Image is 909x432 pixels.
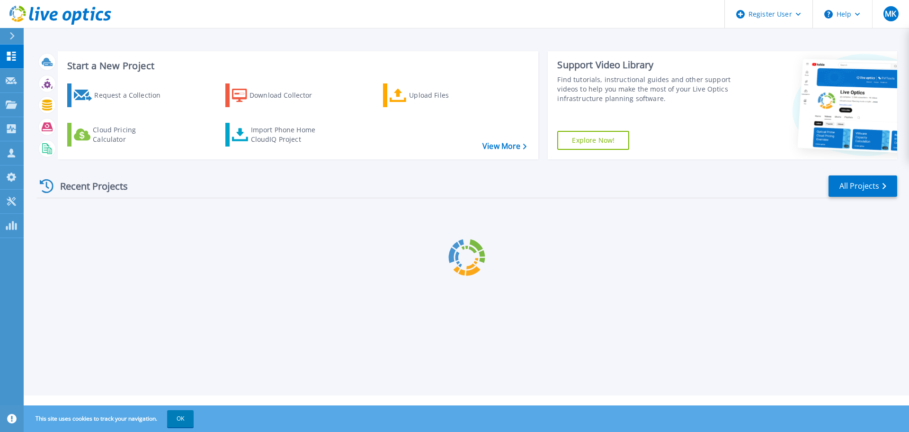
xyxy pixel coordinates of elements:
[36,175,141,198] div: Recent Projects
[67,61,526,71] h3: Start a New Project
[167,410,194,427] button: OK
[829,175,897,197] a: All Projects
[67,83,173,107] a: Request a Collection
[26,410,194,427] span: This site uses cookies to track your navigation.
[250,86,325,105] div: Download Collector
[557,131,629,150] a: Explore Now!
[251,125,325,144] div: Import Phone Home CloudIQ Project
[383,83,489,107] a: Upload Files
[94,86,170,105] div: Request a Collection
[482,142,526,151] a: View More
[557,59,735,71] div: Support Video Library
[67,123,173,147] a: Cloud Pricing Calculator
[225,83,331,107] a: Download Collector
[885,10,896,18] span: MK
[409,86,485,105] div: Upload Files
[93,125,169,144] div: Cloud Pricing Calculator
[557,75,735,103] div: Find tutorials, instructional guides and other support videos to help you make the most of your L...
